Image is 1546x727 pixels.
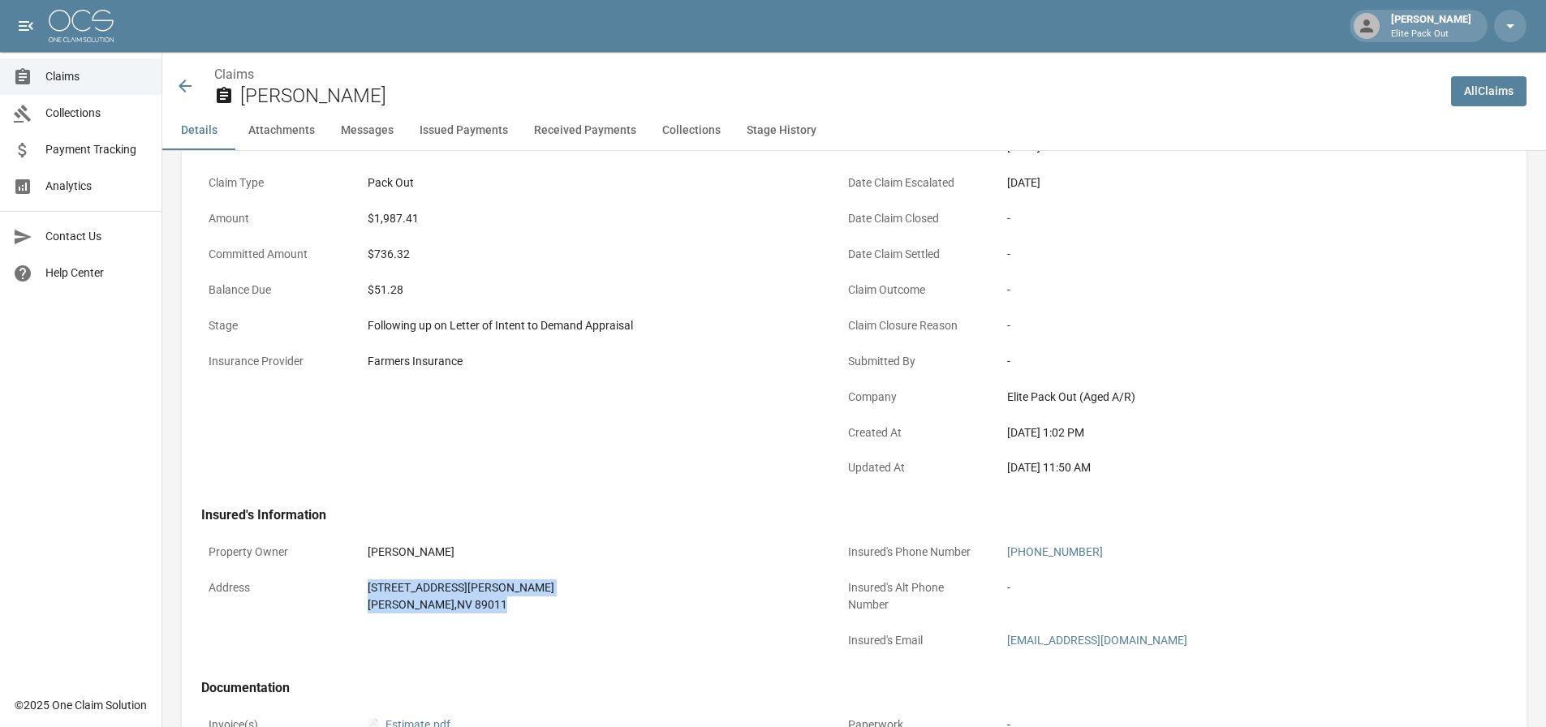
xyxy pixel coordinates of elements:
[214,67,254,82] a: Claims
[841,167,987,199] p: Date Claim Escalated
[368,579,814,596] div: [STREET_ADDRESS][PERSON_NAME]
[1007,424,1453,441] div: [DATE] 1:02 PM
[841,536,987,568] p: Insured's Phone Number
[1007,246,1453,263] div: -
[240,84,1438,108] h2: [PERSON_NAME]
[368,246,814,263] div: $736.32
[841,203,987,234] p: Date Claim Closed
[201,680,1461,696] h4: Documentation
[368,596,814,613] div: [PERSON_NAME] , NV 89011
[45,68,149,85] span: Claims
[15,697,147,713] div: © 2025 One Claim Solution
[841,381,987,413] p: Company
[1451,76,1527,106] a: AllClaims
[235,111,328,150] button: Attachments
[841,625,987,656] p: Insured's Email
[368,174,814,191] div: Pack Out
[1385,11,1478,41] div: [PERSON_NAME]
[1007,282,1453,299] div: -
[201,507,1461,523] h4: Insured's Information
[1007,210,1453,227] div: -
[1007,634,1187,647] a: [EMAIL_ADDRESS][DOMAIN_NAME]
[201,274,347,306] p: Balance Due
[201,346,347,377] p: Insurance Provider
[1007,459,1453,476] div: [DATE] 11:50 AM
[841,572,987,621] p: Insured's Alt Phone Number
[214,65,1438,84] nav: breadcrumb
[734,111,829,150] button: Stage History
[201,239,347,270] p: Committed Amount
[45,265,149,282] span: Help Center
[1007,579,1453,596] div: -
[841,310,987,342] p: Claim Closure Reason
[1007,545,1103,558] a: [PHONE_NUMBER]
[328,111,407,150] button: Messages
[45,228,149,245] span: Contact Us
[521,111,649,150] button: Received Payments
[1007,389,1453,406] div: Elite Pack Out (Aged A/R)
[1007,353,1453,370] div: -
[201,167,347,199] p: Claim Type
[162,111,235,150] button: Details
[368,210,814,227] div: $1,987.41
[368,282,814,299] div: $51.28
[1007,174,1453,191] div: [DATE]
[162,111,1546,150] div: anchor tabs
[201,572,347,604] p: Address
[368,317,814,334] div: Following up on Letter of Intent to Demand Appraisal
[201,310,347,342] p: Stage
[45,105,149,122] span: Collections
[45,141,149,158] span: Payment Tracking
[1007,317,1453,334] div: -
[368,353,814,370] div: Farmers Insurance
[841,346,987,377] p: Submitted By
[841,452,987,484] p: Updated At
[45,178,149,195] span: Analytics
[10,10,42,42] button: open drawer
[841,417,987,449] p: Created At
[841,274,987,306] p: Claim Outcome
[649,111,734,150] button: Collections
[368,544,814,561] div: [PERSON_NAME]
[49,10,114,42] img: ocs-logo-white-transparent.png
[201,536,347,568] p: Property Owner
[1391,28,1471,41] p: Elite Pack Out
[201,203,347,234] p: Amount
[407,111,521,150] button: Issued Payments
[841,239,987,270] p: Date Claim Settled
